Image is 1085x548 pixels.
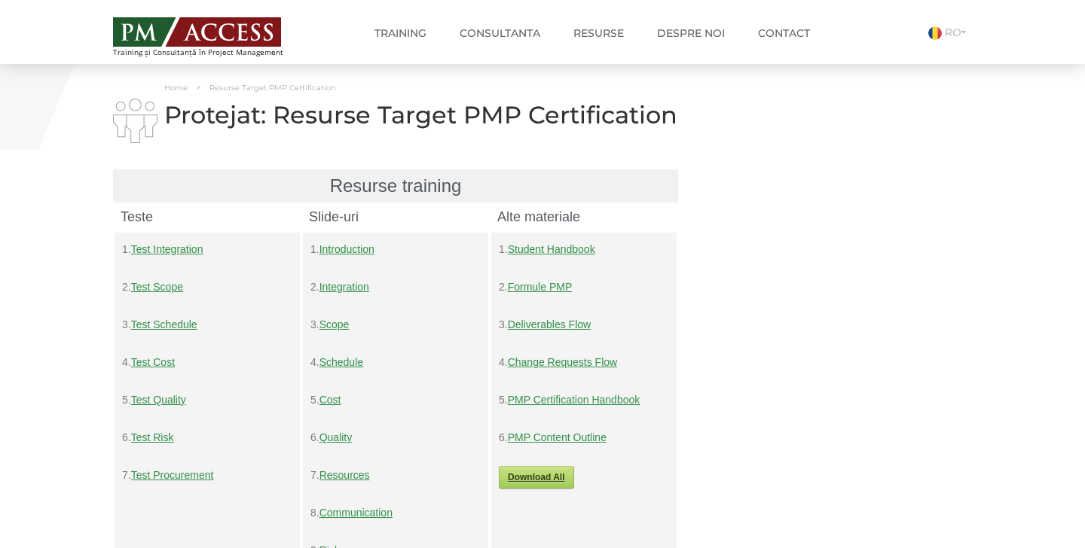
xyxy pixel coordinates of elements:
[113,48,311,56] span: Training și Consultanță în Project Management
[319,281,369,293] a: Integration
[747,18,821,48] a: Contact
[508,243,595,255] a: Student Handbook
[499,353,669,372] p: 4.
[319,469,370,481] a: Resources
[646,18,736,48] a: Despre noi
[131,243,203,255] a: Test Integration
[508,281,573,293] a: Formule PMP
[499,278,669,297] p: 2.
[131,394,186,406] a: Test Quality
[122,240,292,259] p: 1.
[121,177,671,195] h3: Resurse training
[928,26,942,40] img: Romana
[310,428,481,447] p: 6.
[131,318,197,330] a: Test Schedule
[131,469,214,481] a: Test Procurement
[122,353,292,372] p: 4.
[928,26,972,39] a: RO
[113,13,311,56] a: Training și Consultanță în Project Management
[131,431,174,443] a: Test Risk
[310,315,481,334] p: 3.
[164,83,188,93] a: Home
[122,391,292,409] p: 5.
[319,431,353,443] a: Quality
[310,353,481,372] p: 4.
[310,240,481,259] p: 1.
[508,318,591,330] a: Deliverables Flow
[448,18,552,48] a: Consultanta
[319,318,350,330] a: Scope
[113,99,157,143] img: i-02.png
[310,504,481,522] p: 8.
[562,18,635,48] a: Resurse
[310,466,481,485] p: 7.
[113,102,678,128] h1: Protejat: Resurse Target PMP Certification
[499,315,669,334] p: 3.
[319,243,374,255] a: Introduction
[131,356,175,368] a: Test Cost
[508,431,607,443] a: PMP Content Outline
[319,394,341,406] a: Cost
[131,281,183,293] a: Test Scope
[113,17,281,47] img: PM ACCESS - Echipa traineri si consultanti certificati PMP: Narciss Popescu, Mihai Olaru, Monica ...
[121,210,294,224] h4: Teste
[497,210,671,224] h4: Alte materiale
[122,466,292,485] p: 7.
[310,278,481,297] p: 2.
[499,466,574,489] a: Download All
[508,394,640,406] a: PMP Certification Handbook
[122,428,292,447] p: 6.
[499,428,669,447] p: 6.
[122,315,292,334] p: 3.
[209,83,336,93] span: Resurse Target PMP Certification
[508,356,618,368] a: Change Requests Flow
[499,240,669,259] p: 1.
[319,356,363,368] a: Schedule
[310,391,481,409] p: 5.
[319,507,393,519] a: Communication
[499,391,669,409] p: 5.
[309,210,482,224] h4: Slide-uri
[363,18,438,48] a: Training
[122,278,292,297] p: 2.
